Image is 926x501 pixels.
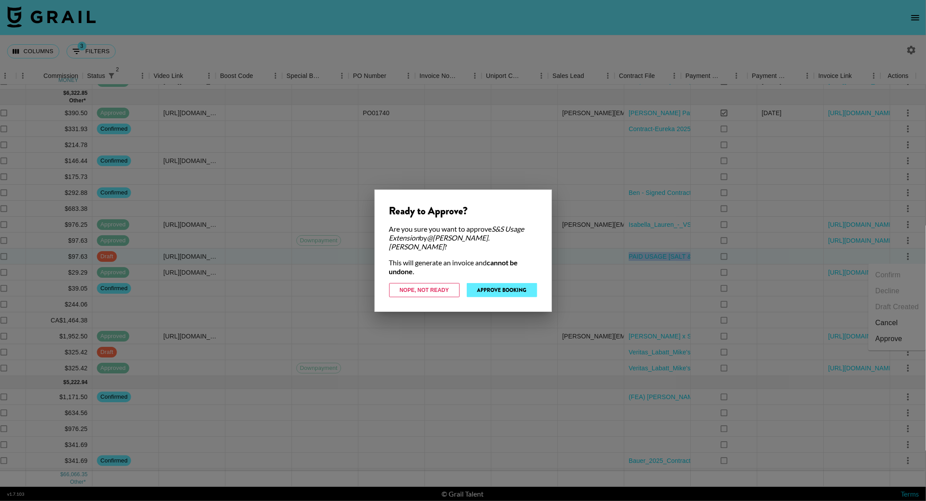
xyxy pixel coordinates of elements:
[389,204,537,217] div: Ready to Approve?
[389,233,490,251] em: @ [PERSON_NAME].[PERSON_NAME]
[389,258,518,276] strong: cannot be undone
[467,283,537,297] button: Approve Booking
[389,225,524,242] em: S&S Usage Extension
[389,258,537,276] div: This will generate an invoice and .
[389,225,537,251] div: Are you sure you want to approve by ?
[389,283,460,297] button: Nope, Not Ready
